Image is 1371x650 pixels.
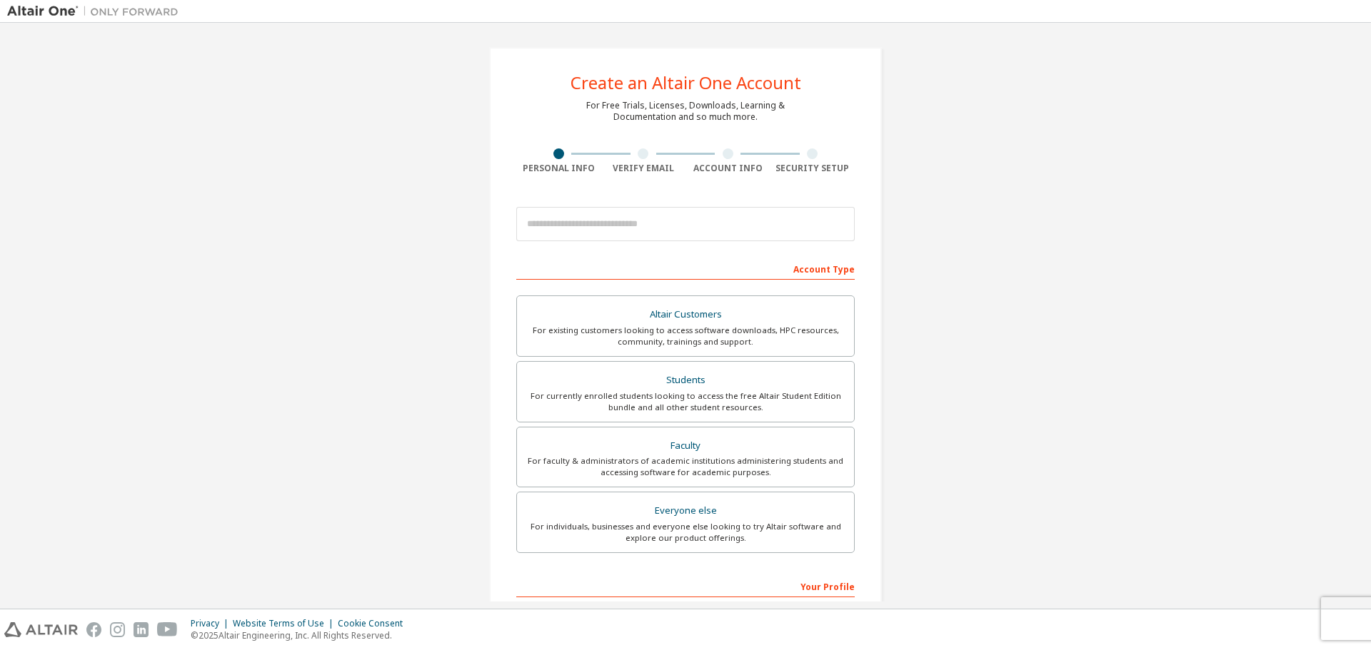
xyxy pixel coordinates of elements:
[233,618,338,629] div: Website Terms of Use
[191,629,411,641] p: © 2025 Altair Engineering, Inc. All Rights Reserved.
[770,163,855,174] div: Security Setup
[110,622,125,637] img: instagram.svg
[526,501,845,521] div: Everyone else
[7,4,186,19] img: Altair One
[338,618,411,629] div: Cookie Consent
[526,325,845,347] div: For existing customers looking to access software downloads, HPC resources, community, trainings ...
[526,370,845,390] div: Students
[526,455,845,478] div: For faculty & administrators of academic institutions administering students and accessing softwa...
[134,622,149,637] img: linkedin.svg
[516,163,601,174] div: Personal Info
[571,74,801,91] div: Create an Altair One Account
[157,622,178,637] img: youtube.svg
[516,574,855,597] div: Your Profile
[526,436,845,456] div: Faculty
[516,257,855,280] div: Account Type
[526,305,845,325] div: Altair Customers
[685,163,770,174] div: Account Info
[86,622,101,637] img: facebook.svg
[526,521,845,544] div: For individuals, businesses and everyone else looking to try Altair software and explore our prod...
[526,390,845,413] div: For currently enrolled students looking to access the free Altair Student Edition bundle and all ...
[601,163,686,174] div: Verify Email
[191,618,233,629] div: Privacy
[4,622,78,637] img: altair_logo.svg
[586,100,785,123] div: For Free Trials, Licenses, Downloads, Learning & Documentation and so much more.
